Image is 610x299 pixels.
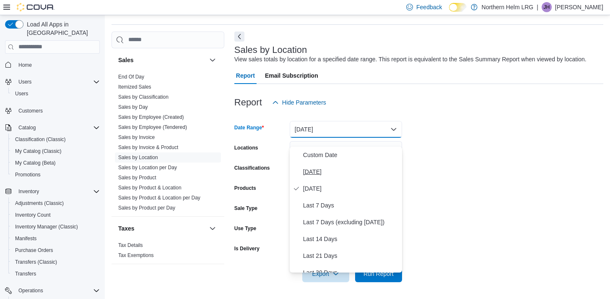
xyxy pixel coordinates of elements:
[18,108,43,114] span: Customers
[12,170,100,180] span: Promotions
[15,270,36,277] span: Transfers
[17,3,55,11] img: Cova
[118,195,200,201] a: Sales by Product & Location per Day
[118,94,169,100] span: Sales by Classification
[15,148,62,155] span: My Catalog (Classic)
[8,209,103,221] button: Inventory Count
[8,134,103,145] button: Classification (Classic)
[234,225,256,232] label: Use Type
[12,146,65,156] a: My Catalog (Classic)
[12,233,100,244] span: Manifests
[234,124,264,131] label: Date Range
[303,268,399,278] span: Last 30 Days
[15,186,100,197] span: Inventory
[307,265,344,282] span: Export
[2,59,103,71] button: Home
[8,88,103,100] button: Users
[12,198,100,208] span: Adjustments (Classic)
[234,245,260,252] label: Is Delivery
[15,60,100,70] span: Home
[118,205,175,211] a: Sales by Product per Day
[12,89,31,99] a: Users
[234,97,262,108] h3: Report
[234,31,244,42] button: Next
[118,194,200,201] span: Sales by Product & Location per Day
[15,247,53,254] span: Purchase Orders
[234,55,587,64] div: View sales totals by location for a specified date range. This report is equivalent to the Sales ...
[15,223,78,230] span: Inventory Manager (Classic)
[12,257,60,267] a: Transfers (Classic)
[2,285,103,296] button: Operations
[2,122,103,134] button: Catalog
[15,286,47,296] button: Operations
[118,175,156,181] a: Sales by Product
[542,2,552,12] div: Jordan Haynes
[303,184,399,194] span: [DATE]
[15,160,56,166] span: My Catalog (Beta)
[118,73,144,80] span: End Of Day
[15,77,100,87] span: Users
[118,134,155,140] a: Sales by Invoice
[8,145,103,157] button: My Catalog (Classic)
[303,217,399,227] span: Last 7 Days (excluding [DATE])
[15,171,41,178] span: Promotions
[15,200,64,207] span: Adjustments (Classic)
[118,56,134,64] h3: Sales
[118,144,178,150] a: Sales by Invoice & Product
[12,146,100,156] span: My Catalog (Classic)
[118,224,135,233] h3: Taxes
[236,67,255,84] span: Report
[555,2,603,12] p: [PERSON_NAME]
[15,60,35,70] a: Home
[18,62,32,68] span: Home
[12,170,44,180] a: Promotions
[23,20,100,37] span: Load All Apps in [GEOGRAPHIC_DATA]
[12,134,69,144] a: Classification (Classic)
[302,265,349,282] button: Export
[537,2,538,12] p: |
[15,123,100,133] span: Catalog
[8,244,103,256] button: Purchase Orders
[118,242,143,249] span: Tax Details
[18,287,43,294] span: Operations
[12,222,100,232] span: Inventory Manager (Classic)
[8,169,103,181] button: Promotions
[2,186,103,197] button: Inventory
[15,235,36,242] span: Manifests
[290,121,402,138] button: [DATE]
[363,270,394,278] span: Run Report
[118,224,206,233] button: Taxes
[303,150,399,160] span: Custom Date
[118,185,182,191] a: Sales by Product & Location
[12,89,100,99] span: Users
[18,79,31,85] span: Users
[118,84,151,90] a: Itemized Sales
[8,233,103,244] button: Manifests
[12,210,54,220] a: Inventory Count
[416,3,442,11] span: Feedback
[118,74,144,80] a: End Of Day
[12,158,100,168] span: My Catalog (Beta)
[118,164,177,171] span: Sales by Location per Day
[118,104,148,110] a: Sales by Day
[15,136,66,143] span: Classification (Classic)
[8,256,103,268] button: Transfers (Classic)
[118,184,182,191] span: Sales by Product & Location
[208,223,218,233] button: Taxes
[234,165,270,171] label: Classifications
[18,124,36,131] span: Catalog
[303,234,399,244] span: Last 14 Days
[15,186,42,197] button: Inventory
[118,154,158,161] span: Sales by Location
[234,144,258,151] label: Locations
[303,251,399,261] span: Last 21 Days
[118,94,169,100] a: Sales by Classification
[303,167,399,177] span: [DATE]
[269,94,330,111] button: Hide Parameters
[290,147,402,273] div: Select listbox
[118,155,158,160] a: Sales by Location
[15,259,57,265] span: Transfers (Classic)
[8,221,103,233] button: Inventory Manager (Classic)
[8,157,103,169] button: My Catalog (Beta)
